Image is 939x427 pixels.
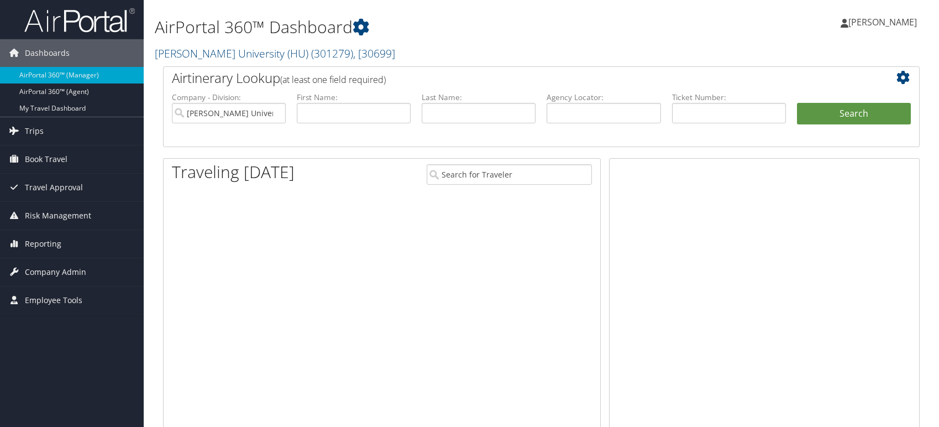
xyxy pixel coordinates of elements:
h1: AirPortal 360™ Dashboard [155,15,670,39]
span: [PERSON_NAME] [848,16,917,28]
label: First Name: [297,92,411,103]
button: Search [797,103,911,125]
img: airportal-logo.png [24,7,135,33]
span: Travel Approval [25,174,83,201]
span: , [ 30699 ] [353,46,395,61]
label: Ticket Number: [672,92,786,103]
span: Book Travel [25,145,67,173]
a: [PERSON_NAME] University (HU) [155,46,395,61]
h1: Traveling [DATE] [172,160,295,184]
span: Trips [25,117,44,145]
span: ( 301279 ) [311,46,353,61]
span: Reporting [25,230,61,258]
input: Search for Traveler [427,164,592,185]
span: Dashboards [25,39,70,67]
span: Employee Tools [25,287,82,314]
span: (at least one field required) [280,74,386,86]
span: Company Admin [25,258,86,286]
label: Agency Locator: [547,92,660,103]
h2: Airtinerary Lookup [172,69,848,87]
span: Risk Management [25,202,91,230]
label: Company - Division: [172,92,286,103]
label: Last Name: [422,92,536,103]
a: [PERSON_NAME] [841,6,928,39]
